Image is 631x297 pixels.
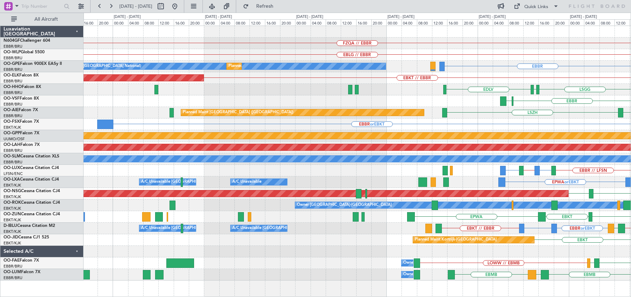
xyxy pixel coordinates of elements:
[4,143,40,147] a: OO-LAHFalcon 7X
[21,1,62,12] input: Trip Number
[18,17,74,22] span: All Aircraft
[232,223,344,234] div: A/C Unavailable [GEOGRAPHIC_DATA]-[GEOGRAPHIC_DATA]
[4,96,39,101] a: OO-VSFFalcon 8X
[4,50,45,54] a: OO-WLPGlobal 5500
[401,19,417,26] div: 04:00
[4,96,20,101] span: OO-VSF
[174,19,189,26] div: 16:00
[143,19,158,26] div: 08:00
[4,258,20,263] span: OO-FAE
[4,113,22,119] a: EBBR/BRU
[403,258,451,268] div: Owner Melsbroek Air Base
[4,189,21,193] span: OO-NSG
[508,19,523,26] div: 08:00
[4,73,39,77] a: OO-ELKFalcon 8X
[189,19,204,26] div: 20:00
[4,39,50,43] a: N604GFChallenger 604
[240,1,282,12] button: Refresh
[4,166,20,170] span: OO-LUX
[4,131,39,135] a: OO-GPPFalcon 7X
[4,39,20,43] span: N604GF
[8,14,76,25] button: All Aircraft
[4,235,49,239] a: OO-JIDCessna CJ1 525
[4,264,22,269] a: EBBR/BRU
[386,19,401,26] div: 00:00
[4,120,39,124] a: OO-FSXFalcon 7X
[4,270,21,274] span: OO-LUM
[4,108,38,112] a: OO-AIEFalcon 7X
[250,19,265,26] div: 12:00
[119,3,152,9] span: [DATE] - [DATE]
[4,148,22,153] a: EBBR/BRU
[4,183,21,188] a: EBKT/KJK
[219,19,234,26] div: 04:00
[311,19,326,26] div: 04:00
[478,19,493,26] div: 00:00
[4,154,59,158] a: OO-SLMCessna Citation XLS
[447,19,462,26] div: 16:00
[4,108,19,112] span: OO-AIE
[4,62,62,66] a: OO-GPEFalcon 900EX EASy II
[128,19,143,26] div: 04:00
[4,189,60,193] a: OO-NSGCessna Citation CJ4
[4,201,21,205] span: OO-ROK
[4,90,22,95] a: EBBR/BRU
[403,269,451,280] div: Owner Melsbroek Air Base
[4,44,22,49] a: EBBR/BRU
[4,160,22,165] a: EBBR/BRU
[4,102,22,107] a: EBBR/BRU
[4,258,39,263] a: OO-FAEFalcon 7X
[4,154,20,158] span: OO-SLM
[4,217,21,223] a: EBKT/KJK
[4,270,40,274] a: OO-LUMFalcon 7X
[4,136,25,142] a: UUMO/OSF
[4,166,59,170] a: OO-LUXCessna Citation CJ4
[538,19,553,26] div: 16:00
[232,177,261,187] div: A/C Unavailable
[569,19,584,26] div: 00:00
[4,212,60,216] a: OO-ZUNCessna Citation CJ4
[4,229,21,234] a: EBKT/KJK
[4,235,18,239] span: OO-JID
[615,19,630,26] div: 12:00
[432,19,447,26] div: 12:00
[524,4,548,11] div: Quick Links
[4,143,20,147] span: OO-LAH
[4,194,21,200] a: EBKT/KJK
[599,19,615,26] div: 08:00
[4,73,19,77] span: OO-ELK
[417,19,432,26] div: 08:00
[4,224,55,228] a: D-IBLUCessna Citation M2
[493,19,508,26] div: 04:00
[570,14,597,20] div: [DATE] - [DATE]
[4,85,41,89] a: OO-HHOFalcon 8X
[510,1,562,12] button: Quick Links
[4,79,22,84] a: EBBR/BRU
[98,19,113,26] div: 20:00
[250,4,280,9] span: Refresh
[141,223,272,234] div: A/C Unavailable [GEOGRAPHIC_DATA] ([GEOGRAPHIC_DATA] National)
[280,19,295,26] div: 20:00
[4,275,22,281] a: EBBR/BRU
[204,19,219,26] div: 00:00
[4,55,22,61] a: EBBR/BRU
[4,62,20,66] span: OO-GPE
[4,131,20,135] span: OO-GPP
[415,235,497,245] div: Planned Maint Kortrijk-[GEOGRAPHIC_DATA]
[4,50,21,54] span: OO-WLP
[463,19,478,26] div: 20:00
[4,171,23,176] a: LFSN/ENC
[4,224,17,228] span: D-IBLU
[584,19,599,26] div: 04:00
[4,241,21,246] a: EBKT/KJK
[341,19,356,26] div: 12:00
[356,19,371,26] div: 16:00
[234,19,250,26] div: 08:00
[158,19,173,26] div: 12:00
[113,19,128,26] div: 00:00
[297,200,392,210] div: Owner [GEOGRAPHIC_DATA]-[GEOGRAPHIC_DATA]
[295,19,310,26] div: 00:00
[82,19,98,26] div: 16:00
[114,14,141,20] div: [DATE] - [DATE]
[387,14,414,20] div: [DATE] - [DATE]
